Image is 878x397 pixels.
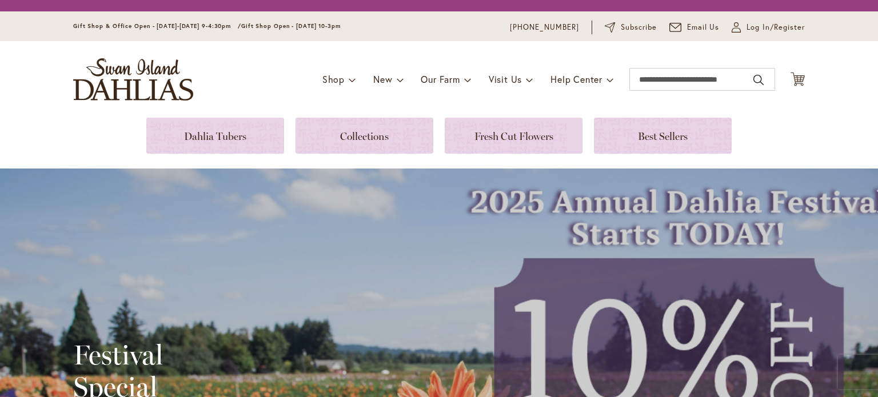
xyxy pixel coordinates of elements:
[550,73,602,85] span: Help Center
[322,73,345,85] span: Shop
[747,22,805,33] span: Log In/Register
[73,22,241,30] span: Gift Shop & Office Open - [DATE]-[DATE] 9-4:30pm /
[73,58,193,101] a: store logo
[421,73,460,85] span: Our Farm
[510,22,579,33] a: [PHONE_NUMBER]
[687,22,720,33] span: Email Us
[489,73,522,85] span: Visit Us
[605,22,657,33] a: Subscribe
[669,22,720,33] a: Email Us
[753,71,764,89] button: Search
[241,22,341,30] span: Gift Shop Open - [DATE] 10-3pm
[621,22,657,33] span: Subscribe
[732,22,805,33] a: Log In/Register
[373,73,392,85] span: New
